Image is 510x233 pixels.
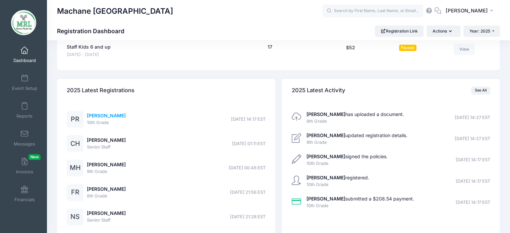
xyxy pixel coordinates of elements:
span: Messages [14,141,35,147]
span: [DATE] 14:17 EST [456,199,490,206]
h1: Machane [GEOGRAPHIC_DATA] [57,3,173,19]
span: Senior Staff [87,144,126,151]
a: NS [67,214,83,220]
a: CH [67,141,83,147]
a: [PERSON_NAME]registered. [306,175,369,180]
div: MH [67,160,83,176]
span: 10th Grade [87,119,126,126]
span: Dashboard [13,58,36,63]
span: 9th Grade [87,168,126,175]
button: Year: 2025 [463,25,500,37]
strong: [PERSON_NAME] [306,196,345,201]
a: InvoicesNew [9,154,41,178]
span: 8th Grade [87,193,126,199]
span: Year: 2025 [469,28,490,34]
span: New [29,154,41,160]
span: [DATE] 14:17 EST [231,116,266,123]
div: NS [67,209,83,225]
span: 9th Grade [306,118,404,125]
div: PR [67,111,83,128]
a: Event Setup [9,71,41,94]
a: FR [67,190,83,195]
h1: Registration Dashboard [57,27,130,35]
a: Dashboard [9,43,41,66]
a: [PERSON_NAME] [87,210,126,216]
a: Registration Link [375,25,423,37]
strong: [PERSON_NAME] [306,175,345,180]
a: MH [67,165,83,171]
a: [PERSON_NAME] [87,162,126,167]
a: View [454,44,475,55]
span: [DATE] - [DATE] [67,52,111,58]
span: Senior Staff [87,217,126,224]
a: [PERSON_NAME] [87,137,126,143]
span: [DATE] 21:28 EST [230,214,266,220]
a: Reports [9,99,41,122]
span: [DATE] 14:17 EST [456,157,490,163]
span: 10th Grade [306,160,388,167]
span: [PERSON_NAME] [446,7,488,14]
span: [DATE] 01:11 EST [232,140,266,147]
a: [PERSON_NAME] [87,113,126,118]
h4: 2025 Latest Activity [292,81,345,100]
span: 10th Grade [306,181,369,188]
a: [PERSON_NAME]submitted a $208.54 payment. [306,196,414,201]
div: FR [67,184,83,201]
span: Financials [14,197,35,202]
span: Event Setup [12,85,37,91]
a: [PERSON_NAME]has uploaded a document. [306,111,404,117]
a: Staff Kids 6 and up [67,44,111,51]
span: [DATE] 14:27 EST [455,114,490,121]
input: Search by First Name, Last Name, or Email... [323,4,423,18]
span: Reports [16,113,33,119]
a: [PERSON_NAME]updated registration details. [306,132,407,138]
span: [DATE] 14:27 EST [455,135,490,142]
strong: [PERSON_NAME] [306,111,345,117]
div: $52 [321,44,380,58]
strong: [PERSON_NAME] [306,154,345,159]
span: [DATE] 14:17 EST [456,178,490,185]
span: [DATE] 00:48 EST [229,165,266,171]
a: Financials [9,182,41,206]
a: [PERSON_NAME]signed the policies. [306,154,388,159]
span: [DATE] 21:56 EST [230,189,266,196]
a: PR [67,117,83,122]
button: Actions [427,25,460,37]
strong: [PERSON_NAME] [306,132,345,138]
span: Paused [399,45,416,51]
span: 9th Grade [306,139,407,146]
div: CH [67,135,83,152]
button: 17 [268,44,272,51]
img: Machane Racket Lake [11,10,36,35]
span: Invoices [16,169,33,175]
span: 10th Grade [306,202,414,209]
a: [PERSON_NAME] [87,186,126,192]
a: Messages [9,126,41,150]
h4: 2025 Latest Registrations [67,81,134,100]
a: See All [471,86,490,95]
button: [PERSON_NAME] [441,3,500,19]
